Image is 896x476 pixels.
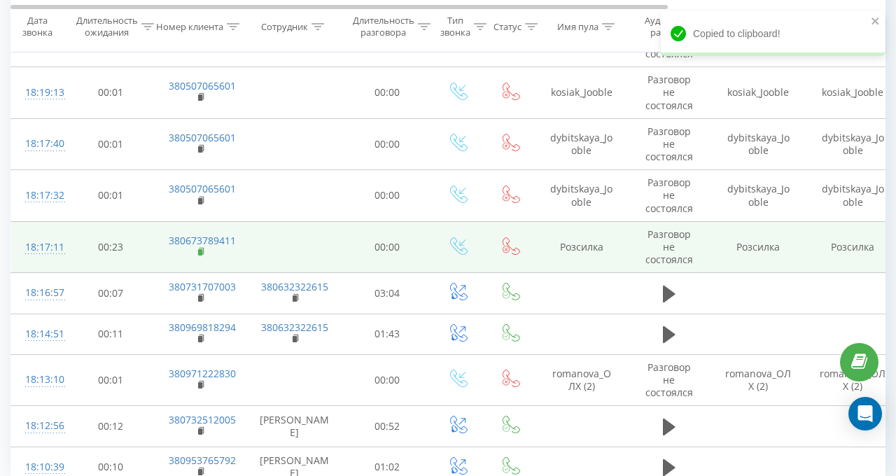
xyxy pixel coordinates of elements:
[557,20,598,32] div: Имя пула
[169,413,236,426] a: 380732512005
[25,279,53,307] div: 18:16:57
[353,15,414,38] div: Длительность разговора
[67,118,155,170] td: 00:01
[344,406,431,447] td: 00:52
[536,221,627,273] td: Розсилка
[493,20,521,32] div: Статус
[645,125,693,163] span: Разговор не состоялся
[344,118,431,170] td: 00:00
[848,397,882,430] div: Open Intercom Messenger
[67,406,155,447] td: 00:12
[67,273,155,314] td: 00:07
[661,11,885,56] div: Copied to clipboard!
[25,234,53,261] div: 18:17:11
[169,131,236,144] a: 380507065601
[67,170,155,222] td: 00:01
[645,360,693,399] span: Разговор не состоялся
[639,15,707,38] div: Аудиозапись разговора
[711,221,806,273] td: Розсилка
[25,130,53,157] div: 18:17:40
[261,20,308,32] div: Сотрудник
[169,280,236,293] a: 380731707003
[711,170,806,222] td: dybitskaya_Jooble
[645,22,693,60] span: Разговор не состоялся
[169,182,236,195] a: 380507065601
[261,280,328,293] a: 380632322615
[25,321,53,348] div: 18:14:51
[536,118,627,170] td: dybitskaya_Jooble
[25,366,53,393] div: 18:13:10
[76,15,138,38] div: Длительность ожидания
[536,170,627,222] td: dybitskaya_Jooble
[67,221,155,273] td: 00:23
[169,454,236,467] a: 380953765792
[67,354,155,406] td: 00:01
[261,321,328,334] a: 380632322615
[645,227,693,266] span: Разговор не состоялся
[25,412,53,440] div: 18:12:56
[67,314,155,354] td: 00:11
[536,67,627,119] td: kosiak_Jooble
[169,234,236,247] a: 380673789411
[711,354,806,406] td: romanova_ОЛХ (2)
[169,367,236,380] a: 380971222830
[25,79,53,106] div: 18:19:13
[645,73,693,111] span: Разговор не состоялся
[246,406,344,447] td: [PERSON_NAME]
[156,20,223,32] div: Номер клиента
[169,321,236,334] a: 380969818294
[711,67,806,119] td: kosiak_Jooble
[344,354,431,406] td: 00:00
[344,314,431,354] td: 01:43
[67,67,155,119] td: 00:01
[711,118,806,170] td: dybitskaya_Jooble
[871,15,881,29] button: close
[344,221,431,273] td: 00:00
[169,79,236,92] a: 380507065601
[440,15,470,38] div: Тип звонка
[25,182,53,209] div: 18:17:32
[344,170,431,222] td: 00:00
[645,176,693,214] span: Разговор не состоялся
[344,67,431,119] td: 00:00
[11,15,63,38] div: Дата звонка
[536,354,627,406] td: romanova_ОЛХ (2)
[344,273,431,314] td: 03:04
